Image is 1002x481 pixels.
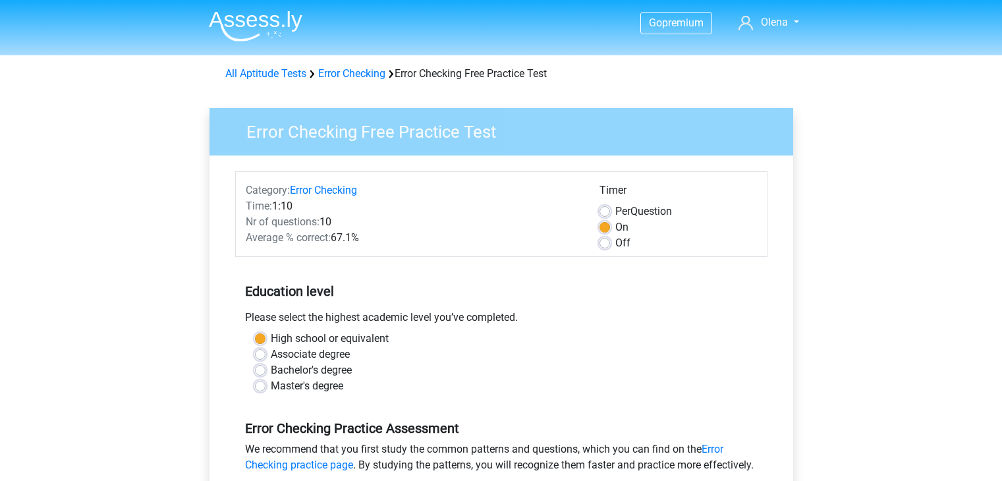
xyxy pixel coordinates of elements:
a: Gopremium [641,14,711,32]
span: Go [649,16,662,29]
label: On [615,219,628,235]
div: Error Checking Free Practice Test [220,66,783,82]
span: Nr of questions: [246,215,320,228]
label: High school or equivalent [271,331,389,347]
a: Error Checking practice page [245,443,723,471]
span: Time: [246,200,272,212]
img: Assessly [209,11,302,42]
h5: Education level [245,278,758,304]
h3: Error Checking Free Practice Test [231,117,783,142]
a: Olena [733,14,804,30]
label: Bachelor's degree [271,362,352,378]
div: Timer [599,183,757,204]
h5: Error Checking Practice Assessment [245,420,758,436]
span: premium [662,16,704,29]
div: Please select the highest academic level you’ve completed. [235,310,767,331]
label: Off [615,235,630,251]
a: Error Checking [318,67,385,80]
a: Error Checking [290,184,357,196]
div: 1:10 [236,198,590,214]
label: Associate degree [271,347,350,362]
div: We recommend that you first study the common patterns and questions, which you can find on the . ... [235,441,767,478]
div: 67.1% [236,230,590,246]
span: Olena [761,16,788,28]
div: 10 [236,214,590,230]
span: Category: [246,184,290,196]
label: Master's degree [271,378,343,394]
label: Question [615,204,672,219]
span: Average % correct: [246,231,331,244]
a: All Aptitude Tests [225,67,306,80]
span: Per [615,205,630,217]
